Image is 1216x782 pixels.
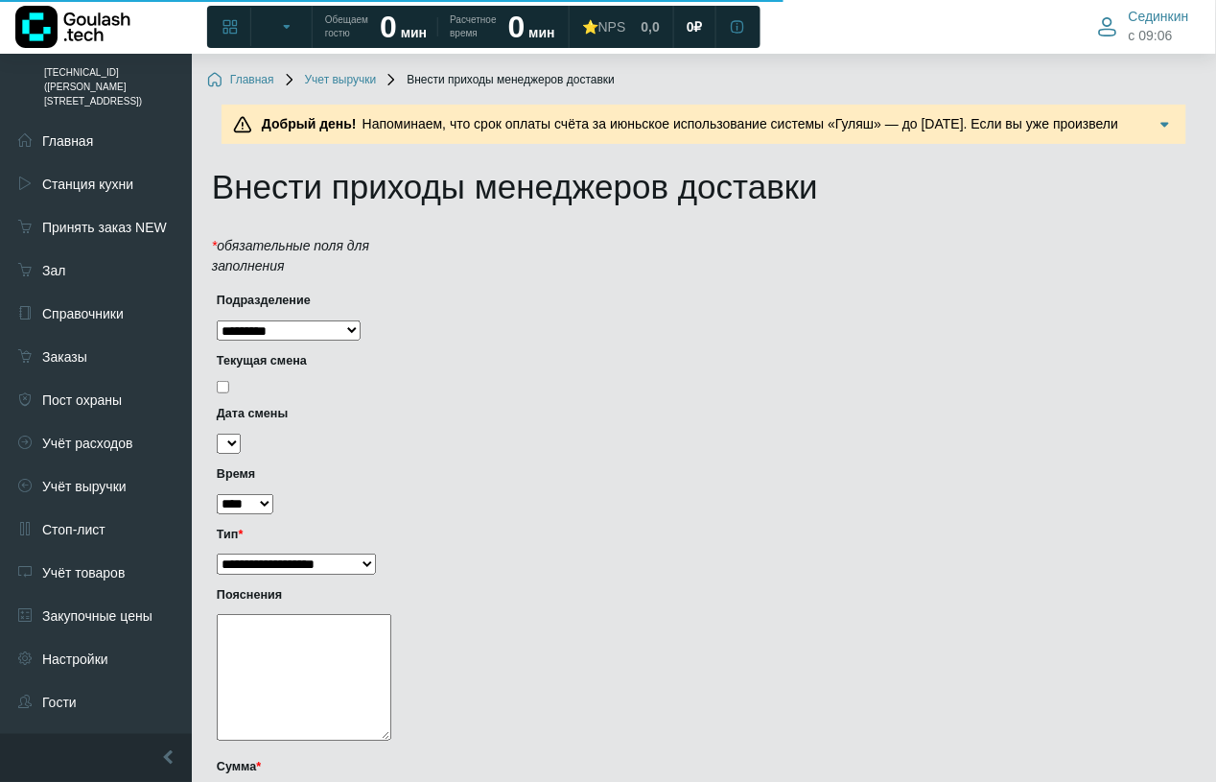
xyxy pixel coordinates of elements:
[450,13,496,40] span: Расчетное время
[217,465,394,484] label: Время
[217,758,394,776] label: Сумма
[212,167,1196,207] h1: Внести приходы менеджеров доставки
[1156,115,1175,134] img: Подробнее
[384,73,615,88] span: Внести приходы менеджеров доставки
[694,18,703,36] span: ₽
[582,18,626,36] div: ⭐
[401,25,427,40] span: мин
[217,292,394,310] label: Подразделение
[233,115,252,134] img: Предупреждение
[262,116,357,131] b: Добрый день!
[212,236,409,276] p: обязательные поля для заполнения
[256,116,1119,172] span: Напоминаем, что срок оплаты счёта за июньское использование системы «Гуляш» — до [DATE]. Если вы ...
[1129,26,1173,46] span: c 09:06
[1087,4,1201,49] button: Сединкин c 09:06
[282,73,377,88] a: Учет выручки
[598,19,626,35] span: NPS
[217,526,394,544] label: Тип
[528,25,554,40] span: мин
[687,18,694,36] span: 0
[15,6,130,48] img: Логотип компании Goulash.tech
[217,352,394,370] label: Текущая смена
[314,10,567,44] a: Обещаем гостю 0 мин Расчетное время 0 мин
[325,13,368,40] span: Обещаем гостю
[642,18,660,36] span: 0,0
[675,10,714,44] a: 0 ₽
[571,10,671,44] a: ⭐NPS 0,0
[1129,8,1189,25] span: Сединкин
[508,10,526,44] strong: 0
[217,586,394,604] label: Пояснения
[217,405,394,423] label: Дата смены
[207,73,274,88] a: Главная
[380,10,397,44] strong: 0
